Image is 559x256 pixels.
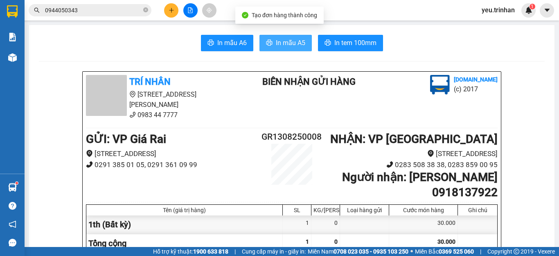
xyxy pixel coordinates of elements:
[439,248,474,255] strong: 0369 525 060
[454,84,498,94] li: (c) 2017
[334,238,338,245] span: 0
[242,247,306,256] span: Cung cấp máy in - giấy in:
[16,182,18,184] sup: 1
[257,130,326,144] h2: GR1308250008
[342,207,387,213] div: Loại hàng gửi
[276,38,305,48] span: In mẫu A5
[207,39,214,47] span: printer
[342,170,498,199] b: Người nhận : [PERSON_NAME] 0918137922
[8,53,17,62] img: warehouse-icon
[514,249,519,254] span: copyright
[437,238,455,245] span: 30.000
[143,7,148,12] span: close-circle
[306,238,309,245] span: 1
[86,150,93,157] span: environment
[201,35,253,51] button: printerIn mẫu A6
[187,7,193,13] span: file-add
[129,91,136,97] span: environment
[9,202,16,210] span: question-circle
[313,207,338,213] div: KG/[PERSON_NAME]
[325,39,331,47] span: printer
[415,247,474,256] span: Miền Bắc
[4,39,156,49] li: 0983 44 7777
[262,77,356,87] b: BIÊN NHẬN GỬI HÀNG
[8,183,17,192] img: warehouse-icon
[47,5,88,16] b: TRÍ NHÂN
[86,89,238,110] li: [STREET_ADDRESS][PERSON_NAME]
[88,238,126,248] span: Tổng cộng
[326,159,498,170] li: 0283 508 38 38, 0283 859 00 95
[283,215,311,234] div: 1
[430,75,450,95] img: logo.jpg
[153,247,228,256] span: Hỗ trợ kỹ thuật:
[410,250,413,253] span: ⚪️
[193,248,228,255] strong: 1900 633 818
[530,4,535,9] sup: 1
[259,35,312,51] button: printerIn mẫu A5
[285,207,309,213] div: SL
[427,150,434,157] span: environment
[143,7,148,14] span: close-circle
[8,33,17,41] img: solution-icon
[311,215,340,234] div: 0
[334,248,408,255] strong: 0708 023 035 - 0935 103 250
[543,7,551,14] span: caret-down
[47,20,54,26] span: environment
[318,35,383,51] button: printerIn tem 100mm
[164,3,178,18] button: plus
[389,215,458,234] div: 30.000
[326,148,498,159] li: [STREET_ADDRESS]
[34,7,40,13] span: search
[86,110,238,120] li: 0983 44 7777
[234,247,236,256] span: |
[531,4,534,9] span: 1
[480,247,481,256] span: |
[86,148,257,159] li: [STREET_ADDRESS]
[45,6,142,15] input: Tìm tên, số ĐT hoặc mã đơn
[169,7,174,13] span: plus
[129,111,136,118] span: phone
[266,39,273,47] span: printer
[86,132,166,146] b: GỬI : VP Giá Rai
[391,207,455,213] div: Cước món hàng
[334,38,376,48] span: In tem 100mm
[9,239,16,247] span: message
[386,161,393,168] span: phone
[475,5,521,15] span: yeu.trinhan
[330,132,498,146] b: NHẬN : VP [GEOGRAPHIC_DATA]
[252,12,317,18] span: Tạo đơn hàng thành công
[86,161,93,168] span: phone
[4,61,84,75] b: GỬI : VP Giá Rai
[88,207,280,213] div: Tên (giá trị hàng)
[86,215,283,234] div: 1th (Bất kỳ)
[183,3,198,18] button: file-add
[47,40,54,47] span: phone
[525,7,532,14] img: icon-new-feature
[308,247,408,256] span: Miền Nam
[460,207,495,213] div: Ghi chú
[4,18,156,39] li: [STREET_ADDRESS][PERSON_NAME]
[242,12,248,18] span: check-circle
[540,3,554,18] button: caret-down
[206,7,212,13] span: aim
[86,159,257,170] li: 0291 385 01 05, 0291 361 09 99
[7,5,18,18] img: logo-vxr
[454,76,498,83] b: [DOMAIN_NAME]
[9,220,16,228] span: notification
[129,77,171,87] b: TRÍ NHÂN
[217,38,247,48] span: In mẫu A6
[202,3,216,18] button: aim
